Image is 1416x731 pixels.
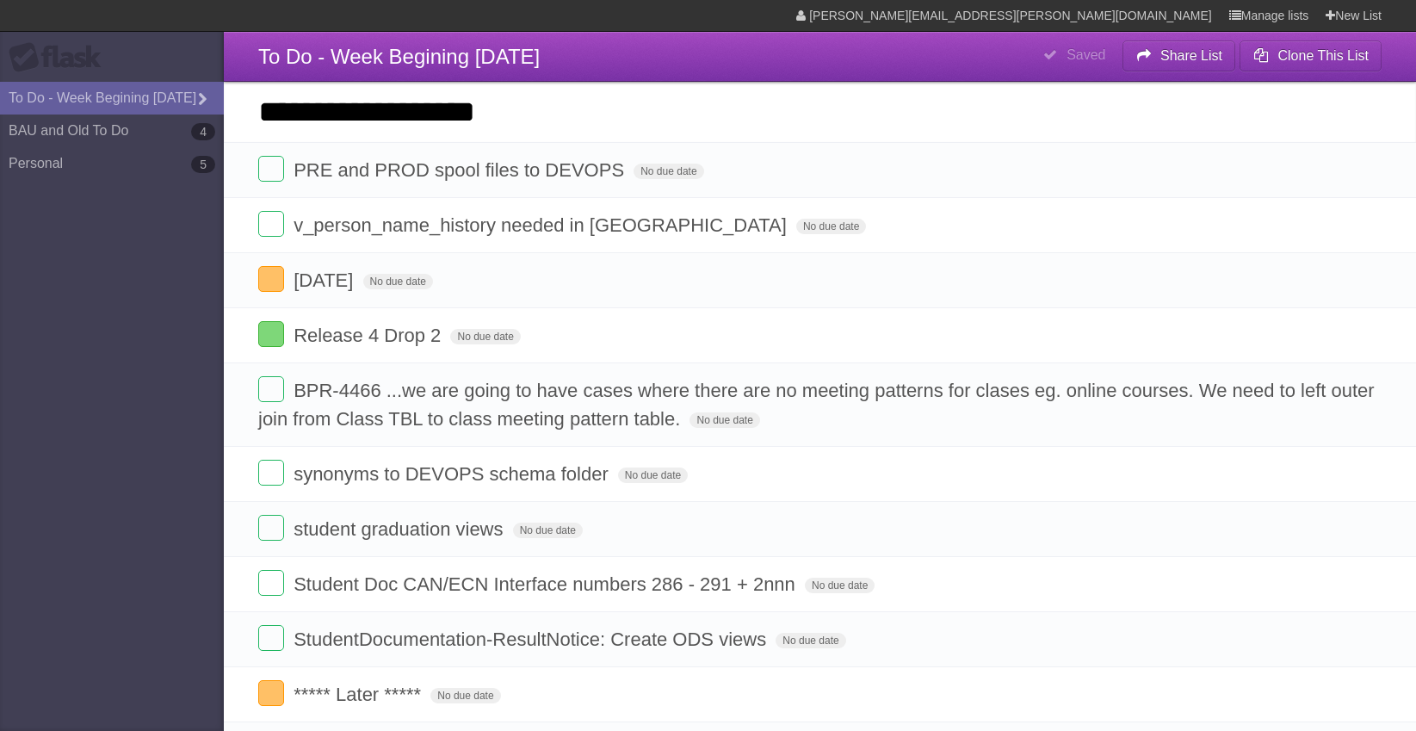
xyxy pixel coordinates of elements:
label: Done [258,211,284,237]
b: Saved [1067,47,1105,62]
label: Done [258,625,284,651]
label: Done [258,680,284,706]
span: v_person_name_history needed in [GEOGRAPHIC_DATA] [294,214,791,236]
b: Share List [1160,48,1222,63]
div: Flask [9,42,112,73]
span: No due date [513,523,583,538]
span: No due date [776,633,845,648]
span: synonyms to DEVOPS schema folder [294,463,613,485]
span: No due date [805,578,875,593]
span: No due date [430,688,500,703]
span: Release 4 Drop 2 [294,325,445,346]
span: To Do - Week Begining [DATE] [258,45,540,68]
span: No due date [450,329,520,344]
label: Done [258,460,284,486]
span: No due date [618,468,688,483]
label: Done [258,376,284,402]
span: No due date [363,274,433,289]
span: [DATE] [294,269,357,291]
button: Share List [1122,40,1236,71]
span: student graduation views [294,518,507,540]
label: Done [258,515,284,541]
span: BPR-4466 ...we are going to have cases where there are no meeting patterns for clases eg. online ... [258,380,1375,430]
b: 5 [191,156,215,173]
span: PRE and PROD spool files to DEVOPS [294,159,628,181]
span: No due date [634,164,703,179]
label: Done [258,570,284,596]
span: No due date [689,412,759,428]
span: StudentDocumentation-ResultNotice: Create ODS views [294,629,770,650]
span: Student Doc CAN/ECN Interface numbers 286 - 291 + 2nnn [294,573,800,595]
span: No due date [796,219,866,234]
b: 4 [191,123,215,140]
label: Done [258,156,284,182]
label: Done [258,321,284,347]
label: Done [258,266,284,292]
b: Clone This List [1277,48,1369,63]
button: Clone This List [1240,40,1382,71]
